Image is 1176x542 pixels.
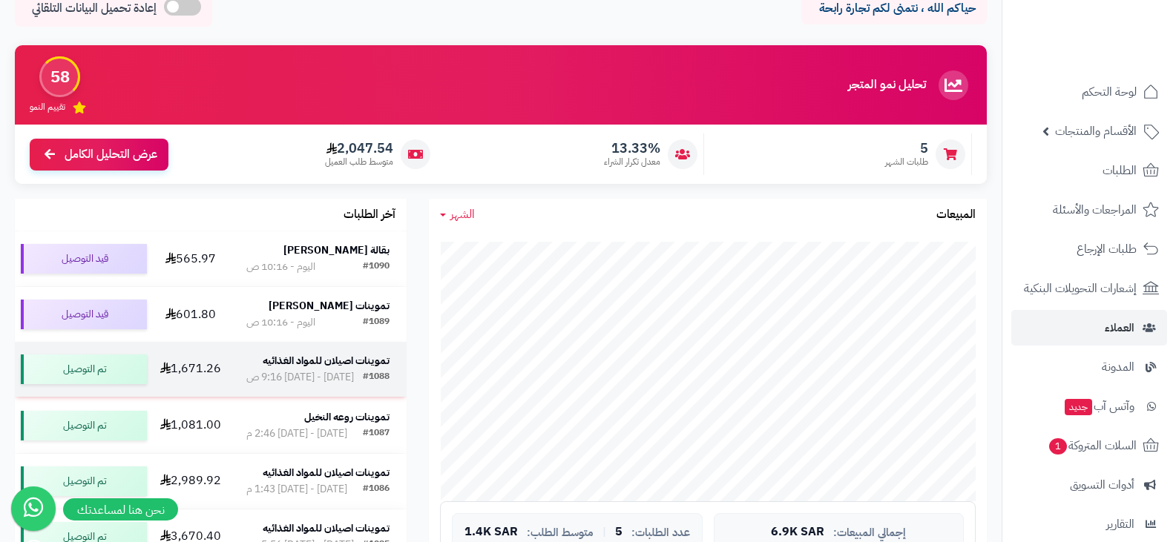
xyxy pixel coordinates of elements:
[1049,438,1067,455] span: 1
[65,146,157,163] span: عرض التحليل الكامل
[615,526,623,539] span: 5
[1011,428,1167,463] a: السلات المتروكة1
[363,260,390,274] div: #1090
[1048,435,1137,456] span: السلات المتروكة
[246,370,354,385] div: [DATE] - [DATE] 9:16 ص
[21,466,147,496] div: تم التوصيل
[1011,349,1167,385] a: المدونة
[325,140,393,156] span: 2,047.54
[848,79,926,92] h3: تحليل نمو المتجر
[246,260,315,274] div: اليوم - 10:16 ص
[631,526,690,539] span: عدد الطلبات:
[21,354,147,384] div: تم التوصيل
[604,140,660,156] span: 13.33%
[604,156,660,168] span: معدل تكرار الشراء
[344,208,395,222] h3: آخر الطلبات
[1082,82,1137,102] span: لوحة التحكم
[1106,514,1134,535] span: التقارير
[1011,271,1167,306] a: إشعارات التحويلات البنكية
[1077,239,1137,260] span: طلبات الإرجاع
[1024,278,1137,299] span: إشعارات التحويلات البنكية
[153,231,229,286] td: 565.97
[283,242,390,258] strong: بقالة [PERSON_NAME]
[1011,389,1167,424] a: وآتس آبجديد
[304,409,390,425] strong: تموينات روعه النخيل
[1063,396,1134,417] span: وآتس آب
[1011,310,1167,346] a: العملاء
[440,206,475,223] a: الشهر
[1011,467,1167,503] a: أدوات التسويق
[363,426,390,441] div: #1087
[1011,231,1167,267] a: طلبات الإرجاع
[246,315,315,330] div: اليوم - 10:16 ص
[153,287,229,342] td: 601.80
[450,205,475,223] span: الشهر
[936,208,976,222] h3: المبيعات
[153,342,229,397] td: 1,671.26
[1070,475,1134,495] span: أدوات التسويق
[527,526,594,539] span: متوسط الطلب:
[464,526,518,539] span: 1.4K SAR
[1105,317,1134,338] span: العملاء
[153,454,229,509] td: 2,989.92
[363,482,390,497] div: #1086
[1053,199,1137,220] span: المراجعات والأسئلة
[885,156,928,168] span: طلبات الشهر
[246,426,347,441] div: [DATE] - [DATE] 2:46 م
[263,520,390,536] strong: تموينات اصيلان للمواد الغذائيه
[363,315,390,330] div: #1089
[1065,399,1092,415] span: جديد
[885,140,928,156] span: 5
[1011,506,1167,542] a: التقارير
[1011,192,1167,228] a: المراجعات والأسئلة
[21,244,147,274] div: قيد التوصيل
[269,298,390,314] strong: تموينات [PERSON_NAME]
[363,370,390,385] div: #1088
[1011,153,1167,188] a: الطلبات
[153,398,229,453] td: 1,081.00
[833,526,906,539] span: إجمالي المبيعات:
[30,101,65,113] span: تقييم النمو
[1102,357,1134,377] span: المدونة
[263,353,390,369] strong: تموينات اصيلان للمواد الغذائيه
[325,156,393,168] span: متوسط طلب العميل
[21,300,147,329] div: قيد التوصيل
[246,482,347,497] div: [DATE] - [DATE] 1:43 م
[1055,121,1137,142] span: الأقسام والمنتجات
[30,139,168,171] a: عرض التحليل الكامل
[263,465,390,480] strong: تموينات اصيلان للمواد الغذائيه
[1103,160,1137,181] span: الطلبات
[21,411,147,440] div: تم التوصيل
[1011,74,1167,110] a: لوحة التحكم
[771,526,824,539] span: 6.9K SAR
[602,526,606,538] span: |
